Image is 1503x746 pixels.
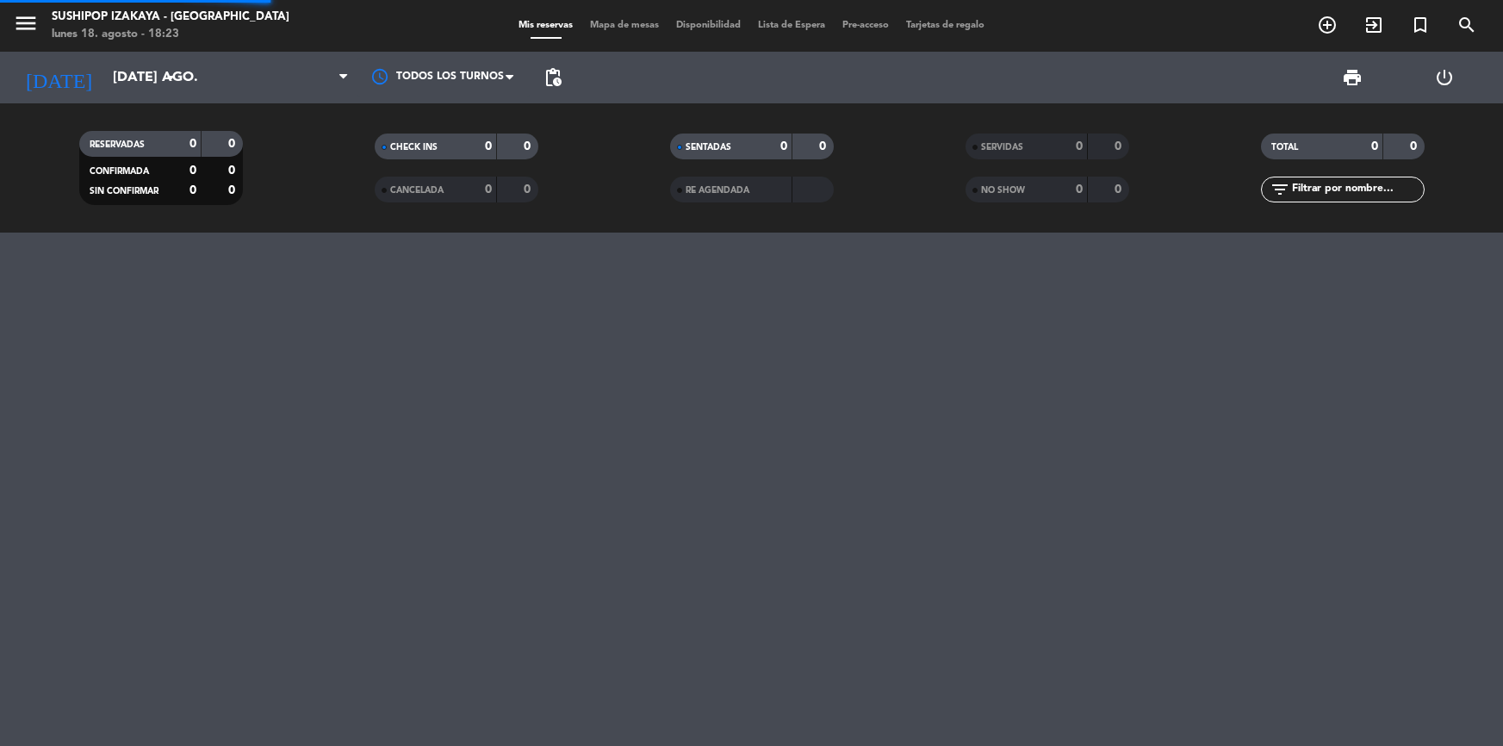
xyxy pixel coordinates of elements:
[160,67,181,88] i: arrow_drop_down
[524,183,534,196] strong: 0
[1115,183,1125,196] strong: 0
[13,59,104,96] i: [DATE]
[1076,140,1083,152] strong: 0
[90,140,145,149] span: RESERVADAS
[13,10,39,42] button: menu
[897,21,993,30] span: Tarjetas de regalo
[819,140,829,152] strong: 0
[1398,52,1490,103] div: LOG OUT
[13,10,39,36] i: menu
[543,67,563,88] span: pending_actions
[90,187,158,196] span: SIN CONFIRMAR
[981,186,1025,195] span: NO SHOW
[1342,67,1363,88] span: print
[524,140,534,152] strong: 0
[485,183,492,196] strong: 0
[1410,15,1431,35] i: turned_in_not
[834,21,897,30] span: Pre-acceso
[686,186,749,195] span: RE AGENDADA
[390,143,438,152] span: CHECK INS
[228,165,239,177] strong: 0
[189,138,196,150] strong: 0
[228,184,239,196] strong: 0
[1317,15,1338,35] i: add_circle_outline
[189,165,196,177] strong: 0
[510,21,581,30] span: Mis reservas
[189,184,196,196] strong: 0
[686,143,731,152] span: SENTADAS
[1076,183,1083,196] strong: 0
[1434,67,1455,88] i: power_settings_new
[1363,15,1384,35] i: exit_to_app
[1371,140,1378,152] strong: 0
[390,186,444,195] span: CANCELADA
[52,26,289,43] div: lunes 18. agosto - 18:23
[228,138,239,150] strong: 0
[1270,179,1290,200] i: filter_list
[749,21,834,30] span: Lista de Espera
[1115,140,1125,152] strong: 0
[668,21,749,30] span: Disponibilidad
[1271,143,1298,152] span: TOTAL
[780,140,787,152] strong: 0
[1290,180,1424,199] input: Filtrar por nombre...
[981,143,1023,152] span: SERVIDAS
[90,167,149,176] span: CONFIRMADA
[52,9,289,26] div: Sushipop Izakaya - [GEOGRAPHIC_DATA]
[1410,140,1420,152] strong: 0
[485,140,492,152] strong: 0
[1456,15,1477,35] i: search
[581,21,668,30] span: Mapa de mesas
